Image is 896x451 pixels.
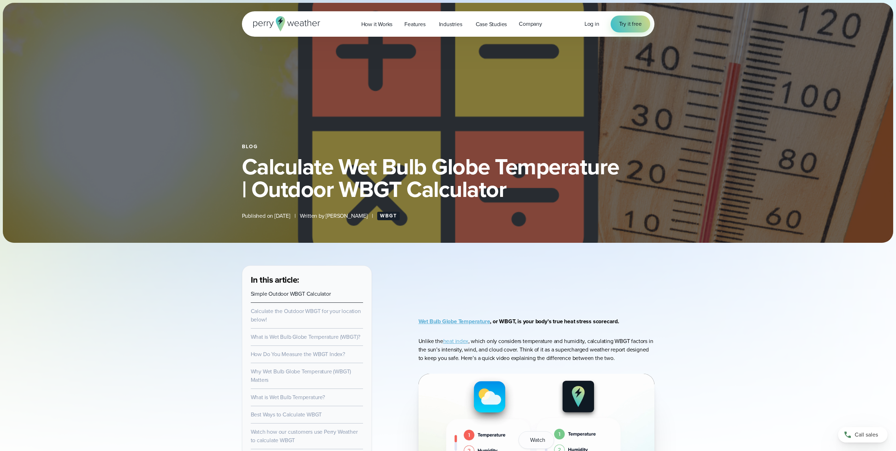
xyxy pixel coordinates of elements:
a: WBGT [377,212,400,220]
button: Watch [518,431,554,449]
a: Try it free [611,16,650,32]
a: What is Wet Bulb Temperature? [251,393,325,401]
div: Blog [242,144,654,150]
a: Log in [585,20,599,28]
a: Why Wet Bulb Globe Temperature (WBGT) Matters [251,367,351,384]
span: Case Studies [476,20,507,29]
p: Unlike the , which only considers temperature and humidity, calculating WBGT factors in the sun’s... [419,337,654,362]
span: Published on [DATE] [242,212,290,220]
strong: , or WBGT, is your body’s true heat stress scorecard. [419,317,619,325]
span: | [295,212,296,220]
span: How it Works [361,20,393,29]
h3: In this article: [251,274,363,285]
span: Try it free [619,20,642,28]
a: Calculate the Outdoor WBGT for your location below! [251,307,361,324]
span: | [372,212,373,220]
a: Case Studies [470,17,513,31]
a: How it Works [355,17,399,31]
a: Watch how our customers use Perry Weather to calculate WBGT [251,428,358,444]
span: Call sales [855,431,878,439]
a: Wet Bulb Globe Temperature [419,317,490,325]
a: heat index [443,337,468,345]
a: Call sales [838,427,888,443]
a: Best Ways to Calculate WBGT [251,410,322,419]
a: How Do You Measure the WBGT Index? [251,350,345,358]
span: Watch [530,436,545,444]
span: Industries [439,20,462,29]
span: Written by [PERSON_NAME] [300,212,368,220]
iframe: WBGT Explained: Listen as we break down all you need to know about WBGT Video [439,265,634,295]
span: Company [519,20,542,28]
span: Features [404,20,425,29]
h1: Calculate Wet Bulb Globe Temperature | Outdoor WBGT Calculator [242,155,654,200]
a: Simple Outdoor WBGT Calculator [251,290,331,298]
a: What is Wet Bulb Globe Temperature (WBGT)? [251,333,361,341]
